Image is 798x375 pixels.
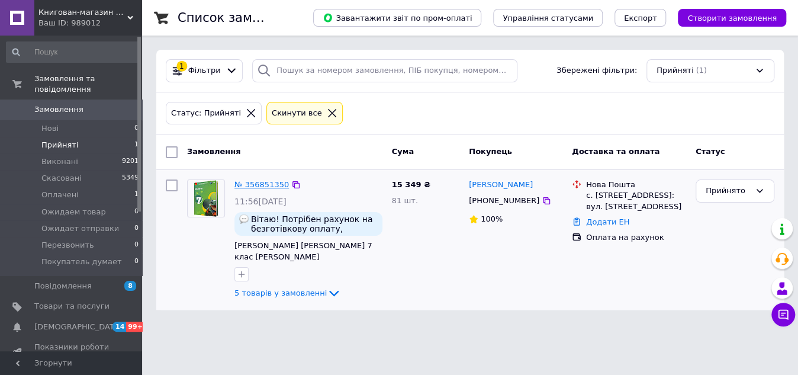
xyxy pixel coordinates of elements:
span: 100% [481,214,503,223]
span: 1 [134,140,139,150]
input: Пошук [6,41,140,63]
span: 0 [134,240,139,251]
span: 11:56[DATE] [234,197,287,206]
a: 5 товарів у замовленні [234,289,341,297]
span: Cума [392,147,414,156]
h1: Список замовлень [178,11,298,25]
span: Перезвонить [41,240,94,251]
span: Ожидаем товар [41,207,106,217]
span: Показники роботи компанії [34,342,110,363]
span: Книгован-магазин для вчителів, вихователів, дітей та батьків [38,7,127,18]
button: Чат з покупцем [771,303,795,326]
div: Ваш ID: 989012 [38,18,142,28]
span: Скасовані [41,173,82,184]
span: 0 [134,123,139,134]
a: Фото товару [187,180,225,217]
span: Збережені фільтри: [556,65,637,76]
span: Експорт [624,14,657,23]
span: Вітаю! Потрібен рахунок на безготівкову оплату, відправити на [EMAIL_ADDRESS][PERSON_NAME][DOMAIN... [251,214,378,233]
span: Фільтри [188,65,221,76]
span: [PHONE_NUMBER] [469,196,539,205]
div: 1 [176,61,187,72]
span: 81 шт. [392,196,418,205]
span: Створити замовлення [687,14,777,23]
span: 15 349 ₴ [392,180,430,189]
span: Замовлення та повідомлення [34,73,142,95]
a: № 356851350 [234,180,289,189]
button: Експорт [614,9,667,27]
a: Додати ЕН [586,217,629,226]
span: Нові [41,123,59,134]
div: Статус: Прийняті [169,107,243,120]
div: Оплата на рахунок [586,232,686,243]
span: Покупатель думает [41,257,121,267]
span: Товари та послуги [34,301,110,312]
span: 1 [134,190,139,200]
div: Прийнято [706,185,750,197]
span: 8 [124,281,136,291]
input: Пошук за номером замовлення, ПІБ покупця, номером телефону, Email, номером накладної [252,59,517,82]
div: Cкинути все [269,107,324,120]
div: с. [STREET_ADDRESS]: вул. [STREET_ADDRESS] [586,190,686,211]
span: 0 [134,223,139,234]
div: Нова Пошта [586,180,686,190]
span: Замовлення [187,147,240,156]
span: [DEMOGRAPHIC_DATA] [34,322,122,332]
span: 0 [134,207,139,217]
img: :speech_balloon: [239,214,249,224]
a: [PERSON_NAME] [469,180,533,191]
span: Повідомлення [34,281,92,291]
span: Доставка та оплата [572,147,659,156]
img: Фото товару [194,180,219,217]
span: 99+ [126,322,146,332]
span: Завантажити звіт по пром-оплаті [323,12,472,23]
span: 9201 [122,156,139,167]
button: Створити замовлення [678,9,786,27]
span: 5349 [122,173,139,184]
span: (1) [696,66,706,75]
span: Ожидает отправки [41,223,119,234]
button: Управління статусами [493,9,603,27]
span: Виконані [41,156,78,167]
span: 14 [112,322,126,332]
span: Покупець [469,147,512,156]
span: Управління статусами [503,14,593,23]
a: [PERSON_NAME] [PERSON_NAME] 7 клас [PERSON_NAME] [234,241,372,261]
span: Оплачені [41,190,79,200]
span: Прийняті [657,65,693,76]
span: 0 [134,257,139,267]
button: Завантажити звіт по пром-оплаті [313,9,481,27]
span: 5 товарів у замовленні [234,289,327,297]
a: Створити замовлення [666,13,786,22]
span: Прийняті [41,140,78,150]
span: Замовлення [34,104,83,115]
span: Статус [696,147,725,156]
